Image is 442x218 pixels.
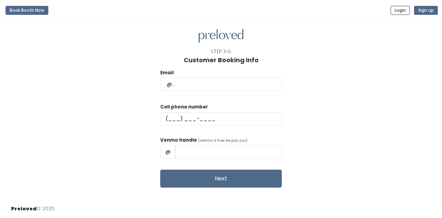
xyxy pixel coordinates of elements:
label: Cell phone number [160,104,208,111]
span: Preloved [11,205,37,212]
span: @ [160,145,176,158]
input: @ . [160,78,282,91]
button: Login [391,6,410,15]
div: © 2025 [11,200,55,212]
a: Book Booth Now [6,3,48,18]
span: (venmo is how we pay you) [198,138,248,143]
button: Next [160,170,282,188]
button: Sign up [414,6,438,15]
h1: Customer Booking Info [184,57,259,64]
div: Step 3/4: [211,48,232,55]
label: Email [160,69,174,76]
img: preloved logo [199,29,243,43]
button: Book Booth Now [6,6,48,15]
input: (___) ___-____ [160,112,282,125]
label: Venmo handle [160,137,197,144]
